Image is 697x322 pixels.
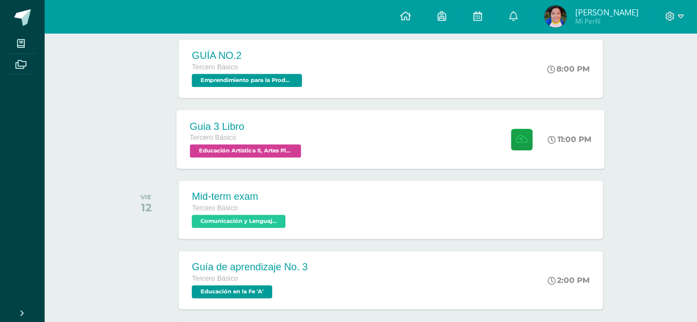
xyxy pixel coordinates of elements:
[192,215,285,228] span: Comunicación y Lenguaje, Idioma Extranjero Inglés 'A'
[192,261,307,273] div: Guía de aprendizaje No. 3
[192,50,305,62] div: GUÍA NO.2
[190,144,301,157] span: Educación Artística II, Artes Plásticas 'A'
[190,121,304,132] div: Guia 3 Libro
[192,74,302,87] span: Emprendimiento para la Productividad 'A'
[548,275,590,285] div: 2:00 PM
[547,64,590,74] div: 8:00 PM
[192,63,237,71] span: Tercero Básico
[192,275,237,282] span: Tercero Básico
[544,6,566,28] img: c660576738ba87f72237940befcb8f24.png
[575,7,638,18] span: [PERSON_NAME]
[575,17,638,26] span: Mi Perfil
[192,285,272,298] span: Educación en la Fe 'A'
[190,134,236,141] span: Tercero Básico
[141,201,152,214] div: 12
[548,134,592,144] div: 11:00 PM
[192,191,288,203] div: Mid-term exam
[192,204,237,212] span: Tercero Básico
[141,193,152,201] div: VIE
